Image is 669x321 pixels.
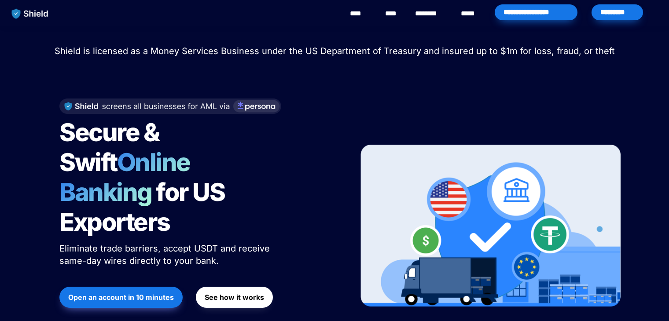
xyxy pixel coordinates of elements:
[59,243,272,266] span: Eliminate trade barriers, accept USDT and receive same-day wires directly to your bank.
[59,287,183,308] button: Open an account in 10 minutes
[59,147,199,207] span: Online Banking
[59,117,163,177] span: Secure & Swift
[55,46,615,56] span: Shield is licensed as a Money Services Business under the US Department of Treasury and insured u...
[196,287,273,308] button: See how it works
[59,177,229,237] span: for US Exporters
[196,282,273,312] a: See how it works
[68,293,174,302] strong: Open an account in 10 minutes
[7,4,53,23] img: website logo
[59,282,183,312] a: Open an account in 10 minutes
[205,293,264,302] strong: See how it works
